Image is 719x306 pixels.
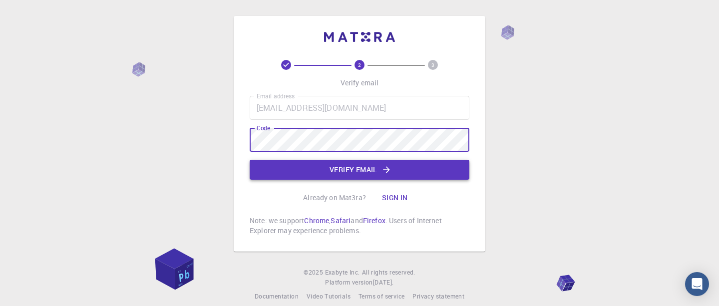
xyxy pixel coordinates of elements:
span: Exabyte Inc. [325,268,360,276]
text: 2 [358,61,361,68]
p: Note: we support , and . Users of Internet Explorer may experience problems. [250,216,469,236]
p: Already on Mat3ra? [303,193,366,203]
label: Email address [257,92,295,100]
label: Code [257,124,270,132]
text: 3 [431,61,434,68]
a: Documentation [255,292,299,302]
a: Privacy statement [412,292,464,302]
span: Video Tutorials [307,292,351,300]
span: © 2025 [304,268,325,278]
span: All rights reserved. [362,268,415,278]
span: Platform version [325,278,372,288]
a: Firefox [363,216,385,225]
a: Video Tutorials [307,292,351,302]
span: Documentation [255,292,299,300]
a: Terms of service [359,292,404,302]
div: Open Intercom Messenger [685,272,709,296]
span: [DATE] . [373,278,394,286]
a: [DATE]. [373,278,394,288]
span: Terms of service [359,292,404,300]
a: Exabyte Inc. [325,268,360,278]
span: Privacy statement [412,292,464,300]
p: Verify email [341,78,379,88]
a: Safari [331,216,351,225]
a: Chrome [304,216,329,225]
button: Verify email [250,160,469,180]
button: Sign in [374,188,416,208]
